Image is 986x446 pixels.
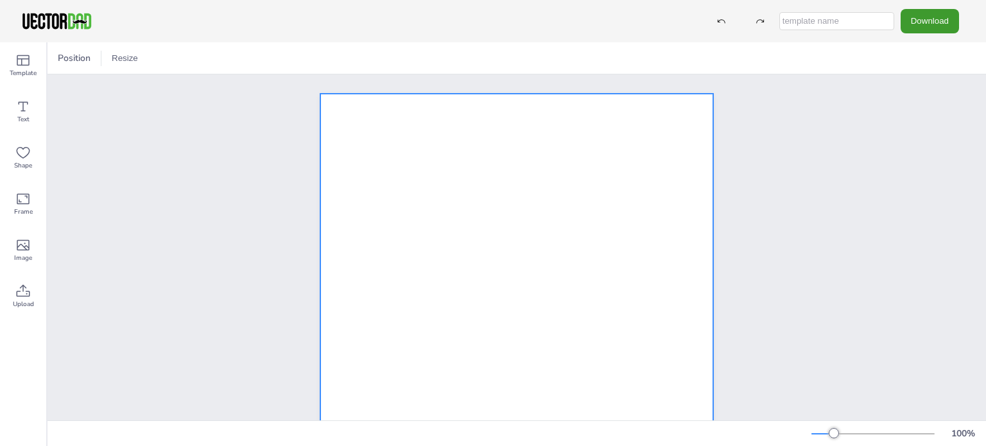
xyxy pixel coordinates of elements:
[107,48,143,69] button: Resize
[947,427,978,440] div: 100 %
[14,253,32,263] span: Image
[901,9,959,33] button: Download
[17,114,30,124] span: Text
[21,12,93,31] img: VectorDad-1.png
[14,160,32,171] span: Shape
[10,68,37,78] span: Template
[14,207,33,217] span: Frame
[779,12,894,30] input: template name
[13,299,34,309] span: Upload
[55,52,93,64] span: Position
